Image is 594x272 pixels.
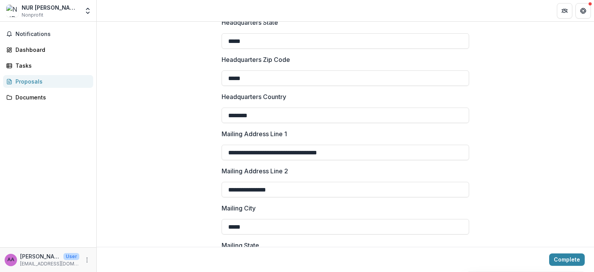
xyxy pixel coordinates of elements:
[63,253,79,260] p: User
[222,18,278,27] p: Headquarters State
[3,75,93,88] a: Proposals
[6,5,19,17] img: NUR ARINA SYAHEERA BINTI AZMI
[222,166,288,176] p: Mailing Address Line 2
[15,77,87,86] div: Proposals
[22,12,43,19] span: Nonprofit
[575,3,591,19] button: Get Help
[20,260,79,267] p: [EMAIL_ADDRESS][DOMAIN_NAME]
[7,257,14,262] div: Arina Azmi
[222,55,290,64] p: Headquarters Zip Code
[22,3,79,12] div: NUR [PERSON_NAME]
[3,91,93,104] a: Documents
[222,129,287,139] p: Mailing Address Line 1
[20,252,60,260] p: [PERSON_NAME]
[15,46,87,54] div: Dashboard
[15,93,87,101] div: Documents
[15,62,87,70] div: Tasks
[15,31,90,38] span: Notifications
[549,253,585,266] button: Complete
[3,28,93,40] button: Notifications
[222,241,259,250] p: Mailing State
[82,255,92,265] button: More
[3,59,93,72] a: Tasks
[222,92,286,101] p: Headquarters Country
[222,204,256,213] p: Mailing City
[82,3,93,19] button: Open entity switcher
[557,3,572,19] button: Partners
[3,43,93,56] a: Dashboard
